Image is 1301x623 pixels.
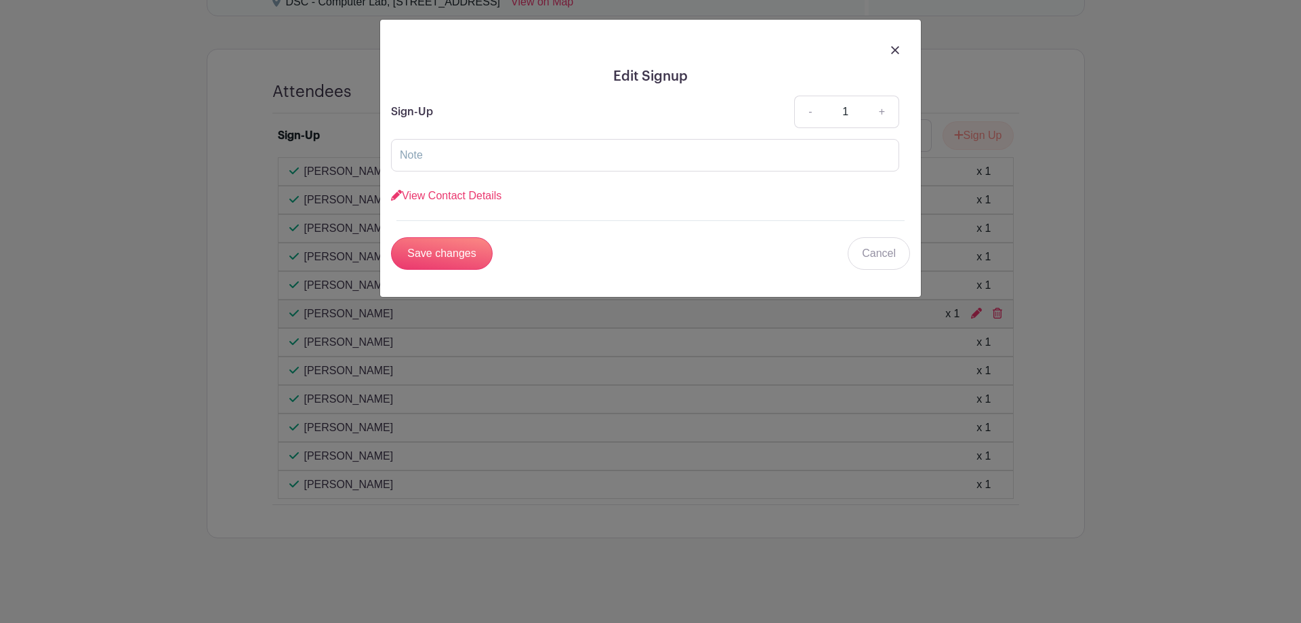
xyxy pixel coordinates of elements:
[794,96,825,128] a: -
[391,139,899,172] input: Note
[891,46,899,54] img: close_button-5f87c8562297e5c2d7936805f587ecaba9071eb48480494691a3f1689db116b3.svg
[848,237,910,270] a: Cancel
[865,96,899,128] a: +
[391,68,910,85] h5: Edit Signup
[391,190,501,201] a: View Contact Details
[391,104,433,120] p: Sign-Up
[391,237,493,270] input: Save changes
